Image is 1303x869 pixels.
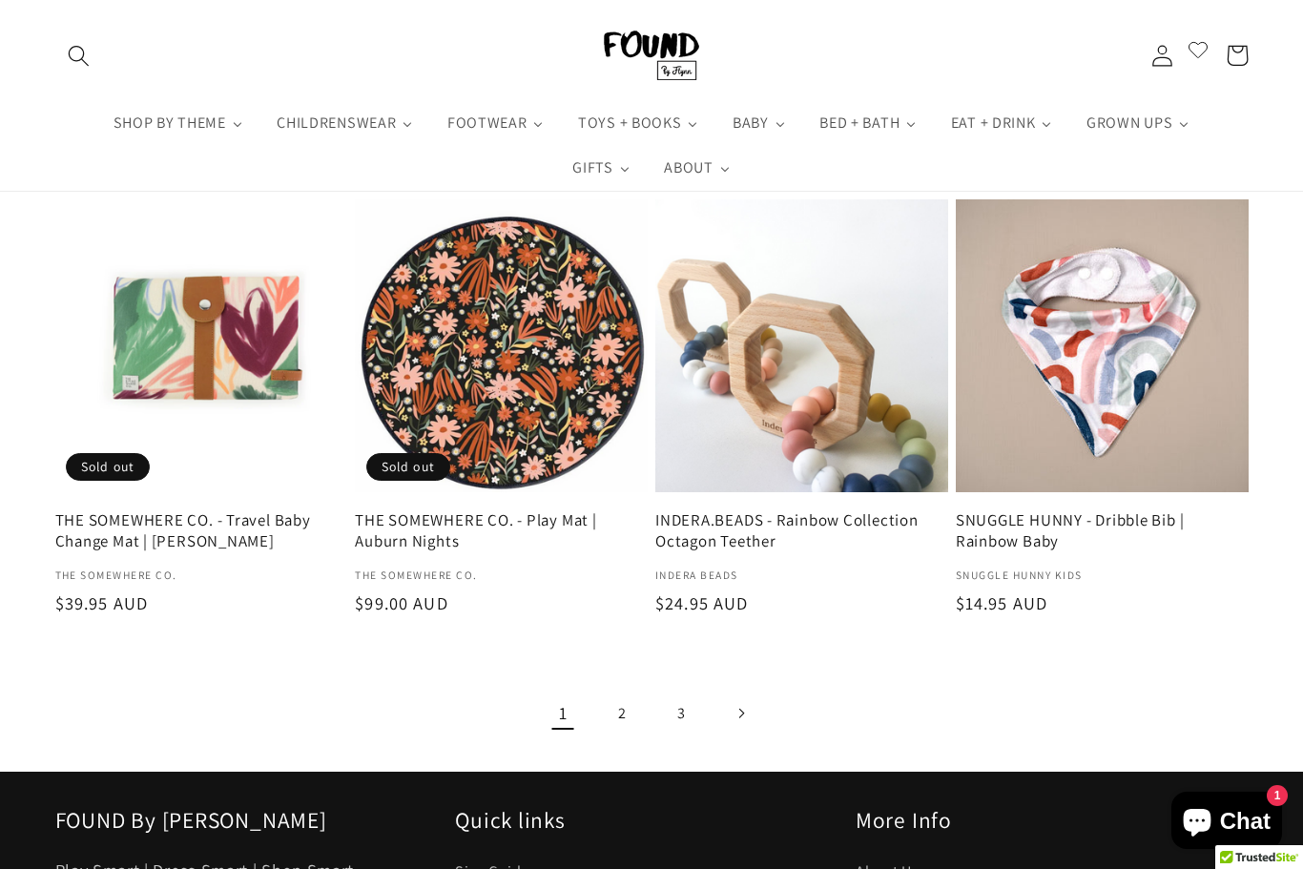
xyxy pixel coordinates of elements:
span: TOYS + BOOKS [574,113,683,132]
a: BABY [715,99,802,145]
span: BED + BATH [816,113,901,132]
a: BED + BATH [803,99,935,145]
h2: More Info [856,806,1249,835]
span: FOOTWEAR [444,113,529,132]
span: CHILDRENSWEAR [273,113,398,132]
a: THE SOMEWHERE CO. - Play Mat | Auburn Nights [355,510,648,551]
a: Page 3 [657,689,706,737]
img: FOUND By Flynn logo [604,31,699,80]
a: GROWN UPS [1069,99,1207,145]
a: SHOP BY THEME [96,99,260,145]
span: BABY [729,113,771,132]
a: GIFTS [555,145,647,191]
summary: Search [55,31,104,79]
span: GIFTS [569,158,614,177]
span: EAT + DRINK [947,113,1038,132]
span: GROWN UPS [1083,113,1174,132]
span: Page 1 [539,689,588,737]
a: ABOUT [648,145,748,191]
a: INDERA.BEADS - Rainbow Collection Octagon Teether [655,510,948,551]
a: Open Wishlist [1187,31,1210,79]
a: THE SOMEWHERE CO. - Travel Baby Change Mat | [PERSON_NAME] [55,510,348,551]
a: EAT + DRINK [934,99,1069,145]
span: Open Wishlist [1187,37,1210,68]
h2: Quick links [455,806,848,835]
inbox-online-store-chat: Shopify online store chat [1166,792,1288,854]
a: Next page [716,689,765,737]
a: TOYS + BOOKS [561,99,715,145]
nav: Pagination [55,689,1249,737]
a: CHILDRENSWEAR [260,99,431,145]
span: SHOP BY THEME [110,113,228,132]
a: FOOTWEAR [430,99,561,145]
a: Page 2 [598,689,647,737]
span: ABOUT [660,158,714,177]
h2: FOUND By [PERSON_NAME] [55,806,448,835]
a: SNUGGLE HUNNY - Dribble Bib | Rainbow Baby [956,510,1249,551]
